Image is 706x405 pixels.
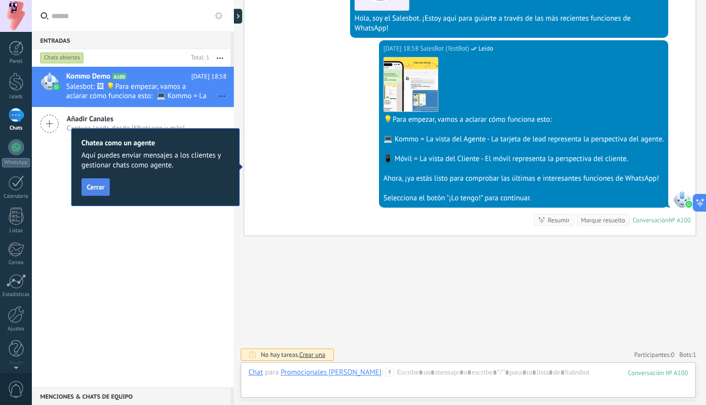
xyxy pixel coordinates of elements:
[32,67,234,107] a: Kommo Demo A100 [DATE] 18:58 Salesbot: 🖼 💡Para empezar, vamos a aclarar cómo funciona esto: 💻 Kom...
[81,151,229,170] span: Aquí puedes enviar mensajes a los clientes y gestionar chats como agente.
[673,190,691,208] span: SalesBot
[383,115,664,125] div: 💡Para empezar, vamos a aclarar cómo funciona esto:
[548,216,570,225] div: Resumir
[2,158,30,167] div: WhatsApp
[112,73,126,80] span: A100
[581,216,625,225] div: Marque resuelto
[384,57,438,111] img: fe20105c-d424-4b2e-80dc-661dbaf8f318
[420,44,469,54] span: SalesBot (TestBot)
[628,369,688,377] div: 100
[66,72,110,81] span: Kommo Demo
[632,216,669,224] div: Conversación
[187,53,209,63] div: Total: 1
[32,31,230,49] div: Entradas
[2,260,30,266] div: Correo
[383,174,664,184] div: Ahora, ¡ya estás listo para comprobar las últimas e interesantes funciones de WhatsApp!
[685,201,692,208] img: waba.svg
[354,14,664,33] div: Hola, soy el Salesbot. ¡Estoy aquí para guiarte a través de las más recientes funciones de WhatsApp!
[2,326,30,332] div: Ajustes
[265,368,278,378] span: para
[209,49,230,67] button: Más
[67,114,185,124] span: Añadir Canales
[261,351,326,359] div: No hay tareas.
[32,387,230,405] div: Menciones & Chats de equipo
[479,44,493,54] span: Leído
[2,125,30,132] div: Chats
[2,58,30,65] div: Panel
[383,135,664,144] div: 💻 Kommo = La vista del Agente - La tarjeta de lead representa la perspectiva del agente.
[299,351,325,359] span: Crear una
[87,184,104,190] span: Cerrar
[669,216,691,224] div: № A100
[40,52,84,64] div: Chats abiertos
[671,351,675,359] span: 0
[383,154,664,164] div: 📱 Móvil = La vista del Cliente - El móvil representa la perspectiva del cliente.
[2,94,30,100] div: Leads
[634,351,674,359] a: Participantes:0
[381,368,383,378] span: :
[81,138,229,148] h2: Chatea como un agente
[232,9,242,24] div: Mostrar
[2,193,30,200] div: Calendario
[81,178,110,196] button: Cerrar
[66,82,208,101] span: Salesbot: 🖼 💡Para empezar, vamos a aclarar cómo funciona esto: 💻 Kommo = La vista del Agente - La...
[383,44,420,54] div: [DATE] 18:58
[680,351,696,359] span: Bots:
[383,193,664,203] div: Selecciona el botón "¡Lo tengo!" para continuar.
[191,72,227,81] span: [DATE] 18:58
[67,124,185,133] span: Captura leads desde Whatsapp y más!
[53,83,60,90] img: waba.svg
[693,351,696,359] span: 1
[2,292,30,298] div: Estadísticas
[2,228,30,234] div: Listas
[280,368,381,377] div: Promocionales GASCA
